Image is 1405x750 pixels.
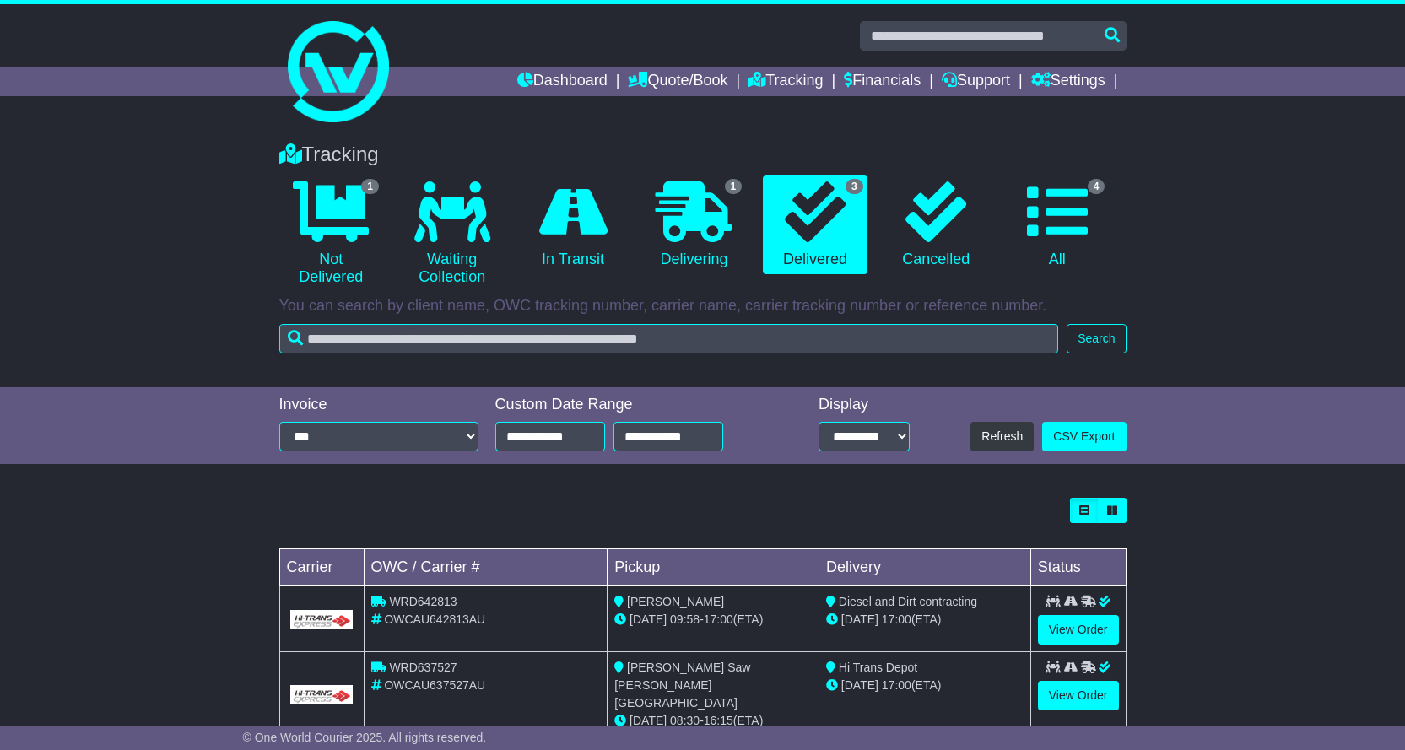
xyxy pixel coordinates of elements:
a: In Transit [521,175,624,275]
div: Invoice [279,396,478,414]
span: 17:00 [704,612,733,626]
span: WRD637527 [389,661,457,674]
div: Custom Date Range [495,396,766,414]
span: [PERSON_NAME] Saw [PERSON_NAME] [GEOGRAPHIC_DATA] [614,661,750,710]
span: [PERSON_NAME] [627,595,724,608]
a: View Order [1038,615,1119,645]
a: Support [942,67,1010,96]
td: Pickup [608,549,819,586]
a: View Order [1038,681,1119,710]
p: You can search by client name, OWC tracking number, carrier name, carrier tracking number or refe... [279,297,1127,316]
span: 3 [846,179,863,194]
div: (ETA) [826,611,1024,629]
a: 1 Delivering [642,175,746,275]
span: 4 [1088,179,1105,194]
span: Hi Trans Depot [839,661,917,674]
a: 3 Delivered [763,175,867,275]
a: Dashboard [517,67,608,96]
span: [DATE] [630,612,667,626]
td: Status [1030,549,1126,586]
span: 1 [361,179,379,194]
div: - (ETA) [614,611,812,629]
span: 1 [725,179,743,194]
div: - (ETA) [614,712,812,730]
span: 17:00 [882,612,911,626]
span: Diesel and Dirt contracting [839,595,977,608]
span: [DATE] [841,612,878,626]
div: Tracking [271,143,1135,167]
img: GetCarrierServiceLogo [290,610,354,629]
span: [DATE] [841,678,878,692]
span: OWCAU637527AU [384,678,485,692]
button: Refresh [970,422,1034,451]
button: Search [1067,324,1126,353]
span: 08:30 [670,714,700,727]
div: Display [819,396,910,414]
td: Delivery [819,549,1030,586]
a: Quote/Book [628,67,727,96]
span: 09:58 [670,612,700,626]
a: Settings [1031,67,1105,96]
img: GetCarrierServiceLogo [290,685,354,704]
td: OWC / Carrier # [364,549,608,586]
span: 16:15 [704,714,733,727]
a: 4 All [1005,175,1109,275]
span: © One World Courier 2025. All rights reserved. [243,731,487,744]
span: WRD642813 [389,595,457,608]
a: CSV Export [1042,422,1126,451]
td: Carrier [279,549,364,586]
span: OWCAU642813AU [384,612,485,626]
a: 1 Not Delivered [279,175,383,293]
a: Waiting Collection [400,175,504,293]
a: Cancelled [884,175,988,275]
a: Tracking [748,67,823,96]
span: [DATE] [630,714,667,727]
a: Financials [844,67,921,96]
div: (ETA) [826,677,1024,694]
span: 17:00 [882,678,911,692]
